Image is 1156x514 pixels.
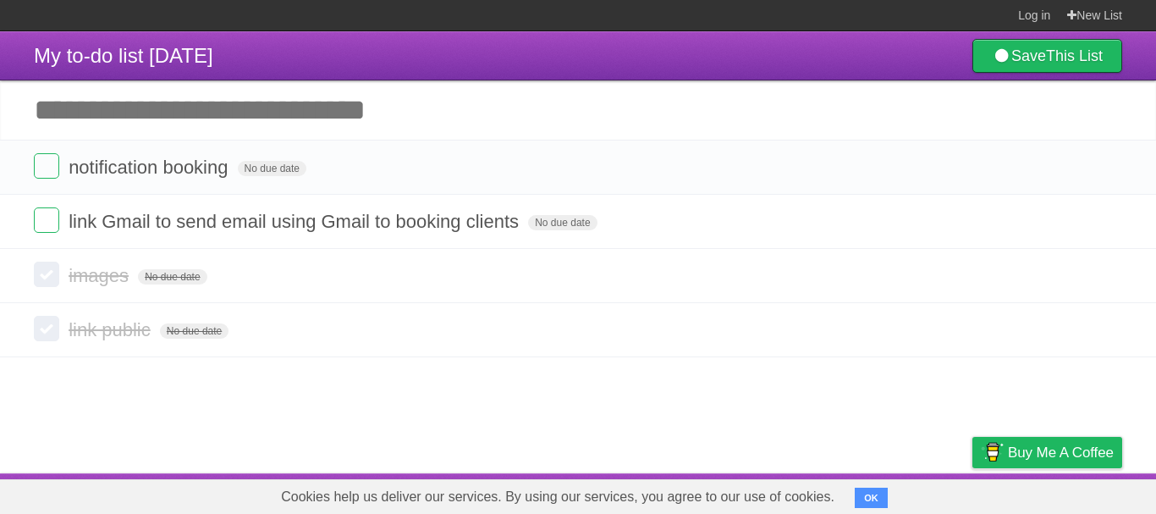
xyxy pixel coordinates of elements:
[34,207,59,233] label: Done
[981,438,1004,467] img: Buy me a coffee
[69,211,523,232] span: link Gmail to send email using Gmail to booking clients
[69,319,155,340] span: link public
[160,323,228,339] span: No due date
[34,44,213,67] span: My to-do list [DATE]
[893,478,930,510] a: Terms
[238,161,306,176] span: No due date
[972,39,1122,73] a: SaveThis List
[34,153,59,179] label: Done
[69,265,133,286] span: images
[803,478,872,510] a: Developers
[1046,47,1103,64] b: This List
[69,157,232,178] span: notification booking
[264,480,851,514] span: Cookies help us deliver our services. By using our services, you agree to our use of cookies.
[1008,438,1114,467] span: Buy me a coffee
[950,478,994,510] a: Privacy
[528,215,597,230] span: No due date
[855,488,888,508] button: OK
[138,269,206,285] span: No due date
[747,478,783,510] a: About
[34,316,59,341] label: Done
[34,262,59,287] label: Done
[972,437,1122,468] a: Buy me a coffee
[1016,478,1122,510] a: Suggest a feature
